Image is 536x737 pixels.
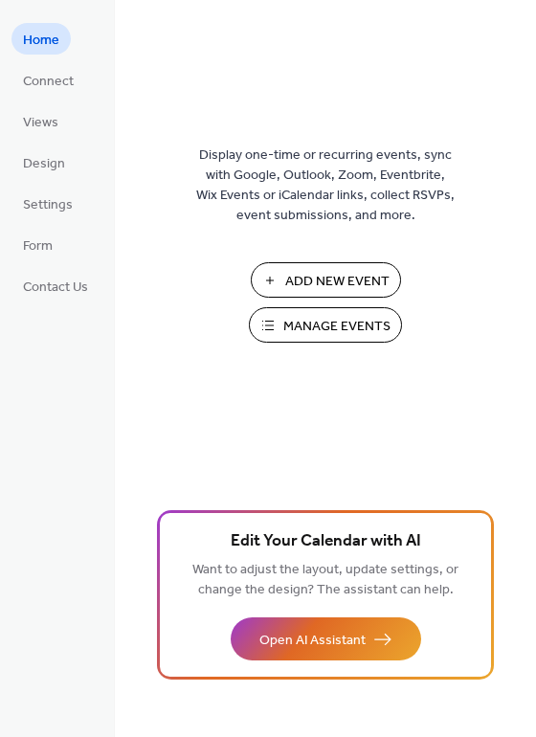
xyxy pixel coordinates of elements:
span: Home [23,31,59,51]
span: Connect [23,72,74,92]
span: Views [23,113,58,133]
a: Form [11,229,64,260]
span: Want to adjust the layout, update settings, or change the design? The assistant can help. [192,557,458,603]
span: Edit Your Calendar with AI [231,528,421,555]
a: Views [11,105,70,137]
a: Design [11,146,77,178]
button: Manage Events [249,307,402,343]
span: Design [23,154,65,174]
span: Contact Us [23,278,88,298]
button: Open AI Assistant [231,617,421,660]
span: Open AI Assistant [259,631,366,651]
button: Add New Event [251,262,401,298]
a: Contact Us [11,270,100,301]
a: Settings [11,188,84,219]
a: Connect [11,64,85,96]
span: Add New Event [285,272,390,292]
span: Display one-time or recurring events, sync with Google, Outlook, Zoom, Eventbrite, Wix Events or ... [196,145,455,226]
a: Home [11,23,71,55]
span: Manage Events [283,317,391,337]
span: Settings [23,195,73,215]
span: Form [23,236,53,257]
